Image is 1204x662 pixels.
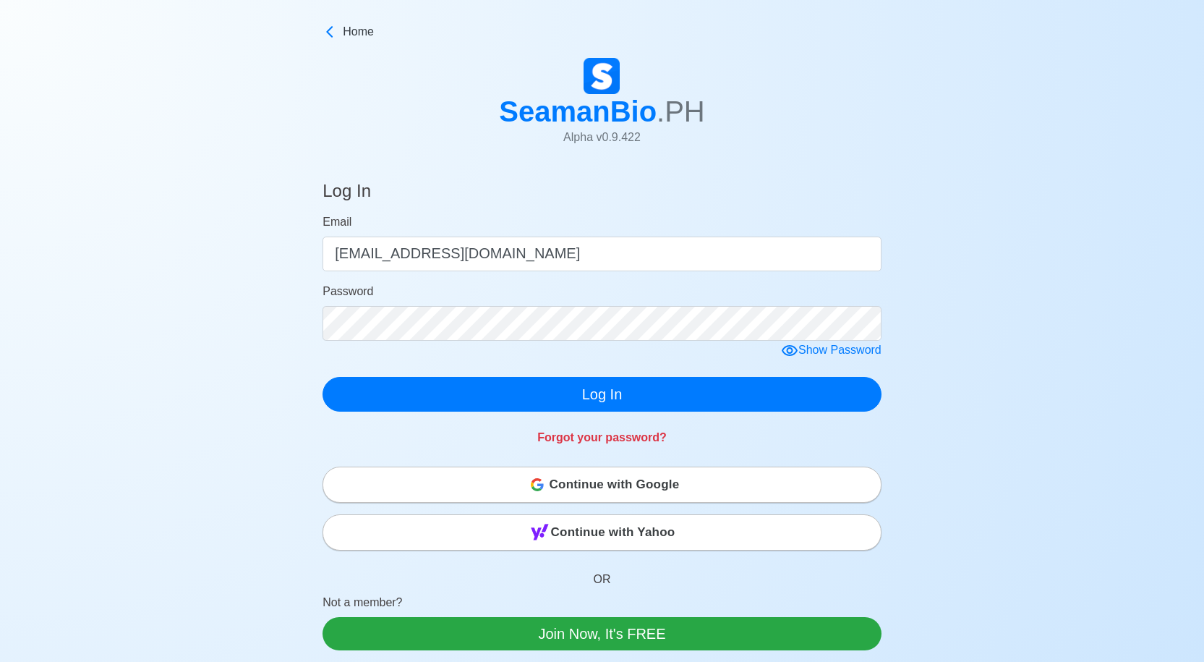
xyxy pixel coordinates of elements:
[499,58,705,158] a: SeamanBio.PHAlpha v0.9.422
[323,285,373,297] span: Password
[343,23,374,41] span: Home
[323,181,371,208] h4: Log In
[499,94,705,129] h1: SeamanBio
[584,58,620,94] img: Logo
[323,553,881,594] p: OR
[499,129,705,146] p: Alpha v 0.9.422
[323,617,881,650] a: Join Now, It's FREE
[323,594,881,617] p: Not a member?
[323,377,881,412] button: Log In
[323,216,351,228] span: Email
[550,470,680,499] span: Continue with Google
[323,514,881,551] button: Continue with Yahoo
[323,23,881,41] a: Home
[537,431,667,444] a: Forgot your password?
[323,237,881,271] input: Your email
[551,518,675,547] span: Continue with Yahoo
[657,96,705,127] span: .PH
[323,467,881,503] button: Continue with Google
[781,341,881,360] div: Show Password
